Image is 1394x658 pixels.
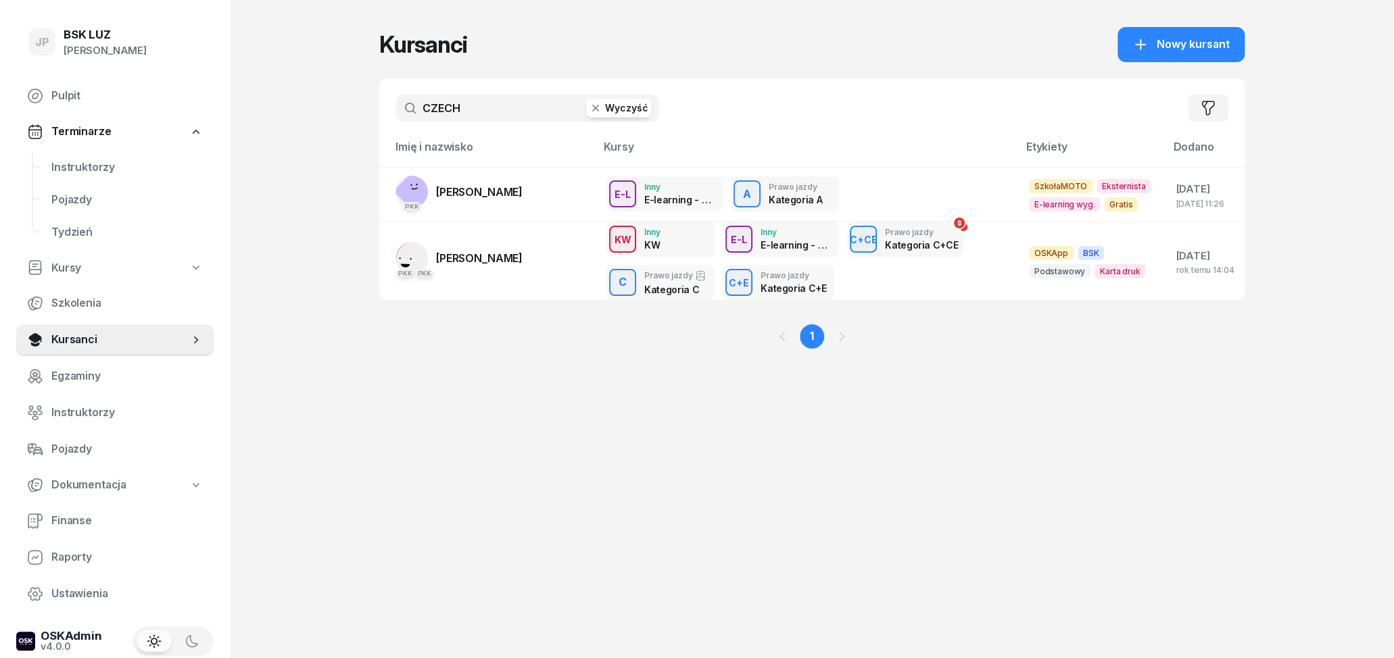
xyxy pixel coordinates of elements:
[1029,197,1101,211] span: E-learning wyg.
[1029,246,1074,260] span: OSKApp
[64,42,147,59] div: [PERSON_NAME]
[402,202,422,211] div: PKK
[51,368,203,385] span: Egzaminy
[379,138,596,167] th: Imię i nazwisko
[16,116,214,147] a: Terminarze
[609,186,636,203] div: E-L
[1104,197,1138,211] span: Gratis
[723,274,754,291] div: C+E
[769,182,822,191] div: Prawo jazdy
[609,269,636,296] button: C
[64,29,147,41] div: BSK LUZ
[769,194,822,205] div: Kategoria A
[16,470,214,501] a: Dokumentacja
[1176,180,1234,198] div: [DATE]
[644,239,660,251] div: KW
[41,642,102,651] div: v4.0.0
[844,231,883,248] div: C+CE
[395,95,659,122] input: Szukaj
[436,185,523,199] span: [PERSON_NAME]
[644,270,706,281] div: Prawo jazdy
[436,251,523,265] span: [PERSON_NAME]
[395,176,523,208] a: PKK[PERSON_NAME]
[644,228,660,236] div: Inny
[51,476,126,494] span: Dokumentacja
[51,331,189,349] span: Kursanci
[1157,36,1230,53] span: Nowy kursant
[16,632,35,651] img: logo-xs-dark@2x.png
[16,80,214,112] a: Pulpit
[16,578,214,610] a: Ustawienia
[16,253,214,284] a: Kursy
[1078,246,1105,260] span: BSK
[51,404,203,422] span: Instruktorzy
[51,512,203,530] span: Finanse
[596,138,1018,167] th: Kursy
[16,360,214,393] a: Egzaminy
[395,242,523,274] a: PKKPKK[PERSON_NAME]
[41,216,214,249] a: Tydzień
[51,123,111,141] span: Terminarze
[800,324,824,349] a: 1
[1176,265,1234,274] div: rok temu 14:04
[725,226,752,253] button: E-L
[51,224,203,241] span: Tydzień
[415,269,435,278] div: PKK
[16,397,214,429] a: Instruktorzy
[725,231,752,248] div: E-L
[16,541,214,574] a: Raporty
[16,505,214,537] a: Finanse
[738,183,756,206] div: A
[609,226,636,253] button: KW
[1176,199,1234,208] div: [DATE] 11:26
[1176,247,1234,265] div: [DATE]
[761,282,826,294] div: Kategoria C+E
[16,324,214,356] a: Kursanci
[1029,179,1092,193] span: SzkołaMOTO
[586,99,651,118] button: Wyczyść
[35,36,49,48] span: JP
[16,287,214,320] a: Szkolenia
[51,87,203,105] span: Pulpit
[16,433,214,465] a: Pojazdy
[734,180,761,207] button: A
[644,182,715,191] div: Inny
[51,295,203,312] span: Szkolenia
[885,228,955,236] div: Prawo jazdy
[51,159,203,176] span: Instruktorzy
[1165,138,1245,167] th: Dodano
[1029,264,1090,278] span: Podstawowy
[613,271,632,294] div: C
[1097,179,1151,193] span: Eksternista
[395,269,415,278] div: PKK
[885,239,955,251] div: Kategoria C+CE
[609,231,637,248] div: KW
[609,180,636,207] button: E-L
[41,184,214,216] a: Pojazdy
[761,239,831,251] div: E-learning - 90 dni
[644,284,706,295] div: Kategoria C
[1095,264,1145,278] span: Karta druk
[51,191,203,209] span: Pojazdy
[761,228,831,236] div: Inny
[644,194,715,205] div: E-learning - 90 dni
[41,151,214,184] a: Instruktorzy
[850,226,877,253] button: C+CE
[1117,27,1245,62] button: Nowy kursant
[379,32,467,57] h1: Kursanci
[725,269,752,296] button: C+E
[761,271,826,280] div: Prawo jazdy
[51,440,203,458] span: Pojazdy
[51,259,81,277] span: Kursy
[1018,138,1165,167] th: Etykiety
[51,585,203,603] span: Ustawienia
[41,630,102,642] div: OSKAdmin
[51,549,203,566] span: Raporty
